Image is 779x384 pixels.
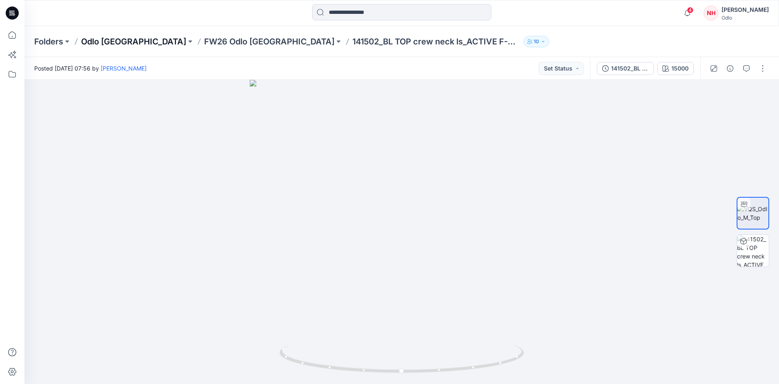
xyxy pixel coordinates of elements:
button: Details [724,62,737,75]
a: Odlo [GEOGRAPHIC_DATA] [81,36,186,47]
div: 15000 [671,64,689,73]
div: NH [704,6,718,20]
div: [PERSON_NAME] [722,5,769,15]
button: 141502_BL TOP crew neck ls_ACTIVE F-DRY LIGHT_SMS_3D [597,62,654,75]
span: Posted [DATE] 07:56 by [34,64,147,73]
button: 10 [524,36,549,47]
a: Folders [34,36,63,47]
button: 15000 [657,62,694,75]
img: VQS_Odlo_M_Top [737,205,768,222]
a: [PERSON_NAME] [101,65,147,72]
p: 141502_BL TOP crew neck ls_ACTIVE F-DRY LIGHT_SMS_3D [352,36,520,47]
a: FW26 Odlo [GEOGRAPHIC_DATA] [204,36,334,47]
p: 10 [534,37,539,46]
span: 4 [687,7,693,13]
div: Odlo [722,15,769,21]
div: 141502_BL TOP crew neck ls_ACTIVE F-DRY LIGHT_SMS_3D [611,64,649,73]
img: 141502_BL TOP crew neck ls_ACTIVE F-DRY LIGHT_SMS_3D 15000 [737,235,769,267]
